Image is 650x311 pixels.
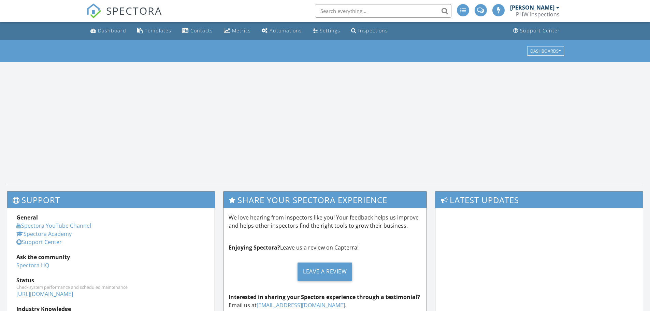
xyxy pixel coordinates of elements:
strong: General [16,214,38,221]
div: Settings [320,27,340,34]
strong: Interested in sharing your Spectora experience through a testimonial? [229,293,420,301]
div: Status [16,276,205,284]
a: Spectora Academy [16,230,72,238]
div: Check system performance and scheduled maintenance. [16,284,205,290]
a: Contacts [179,25,216,37]
div: Leave a Review [298,263,352,281]
a: Spectora HQ [16,261,49,269]
span: SPECTORA [106,3,162,18]
a: Leave a Review [229,257,422,286]
div: Ask the community [16,253,205,261]
a: Settings [310,25,343,37]
button: Dashboards [527,46,564,56]
input: Search everything... [315,4,451,18]
div: Templates [145,27,171,34]
div: PHW Inspections [516,11,560,18]
a: SPECTORA [86,9,162,24]
strong: Enjoying Spectora? [229,244,280,251]
div: Automations [270,27,302,34]
div: Metrics [232,27,251,34]
a: Support Center [16,238,62,246]
a: [EMAIL_ADDRESS][DOMAIN_NAME] [257,301,345,309]
p: Email us at . [229,293,422,309]
div: Contacts [190,27,213,34]
p: Leave us a review on Capterra! [229,243,422,252]
h3: Share Your Spectora Experience [223,192,427,208]
a: Support Center [510,25,563,37]
a: Automations (Advanced) [259,25,305,37]
img: The Best Home Inspection Software - Spectora [86,3,101,18]
div: Support Center [520,27,560,34]
a: Inspections [348,25,391,37]
a: Templates [134,25,174,37]
div: Dashboard [98,27,126,34]
a: Dashboard [88,25,129,37]
a: Spectora YouTube Channel [16,222,91,229]
div: Inspections [358,27,388,34]
h3: Support [7,192,215,208]
p: We love hearing from inspectors like you! Your feedback helps us improve and helps other inspecto... [229,213,422,230]
div: Dashboards [530,48,561,53]
a: Metrics [221,25,254,37]
a: [URL][DOMAIN_NAME] [16,290,73,298]
h3: Latest Updates [435,192,643,208]
div: [PERSON_NAME] [510,4,554,11]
